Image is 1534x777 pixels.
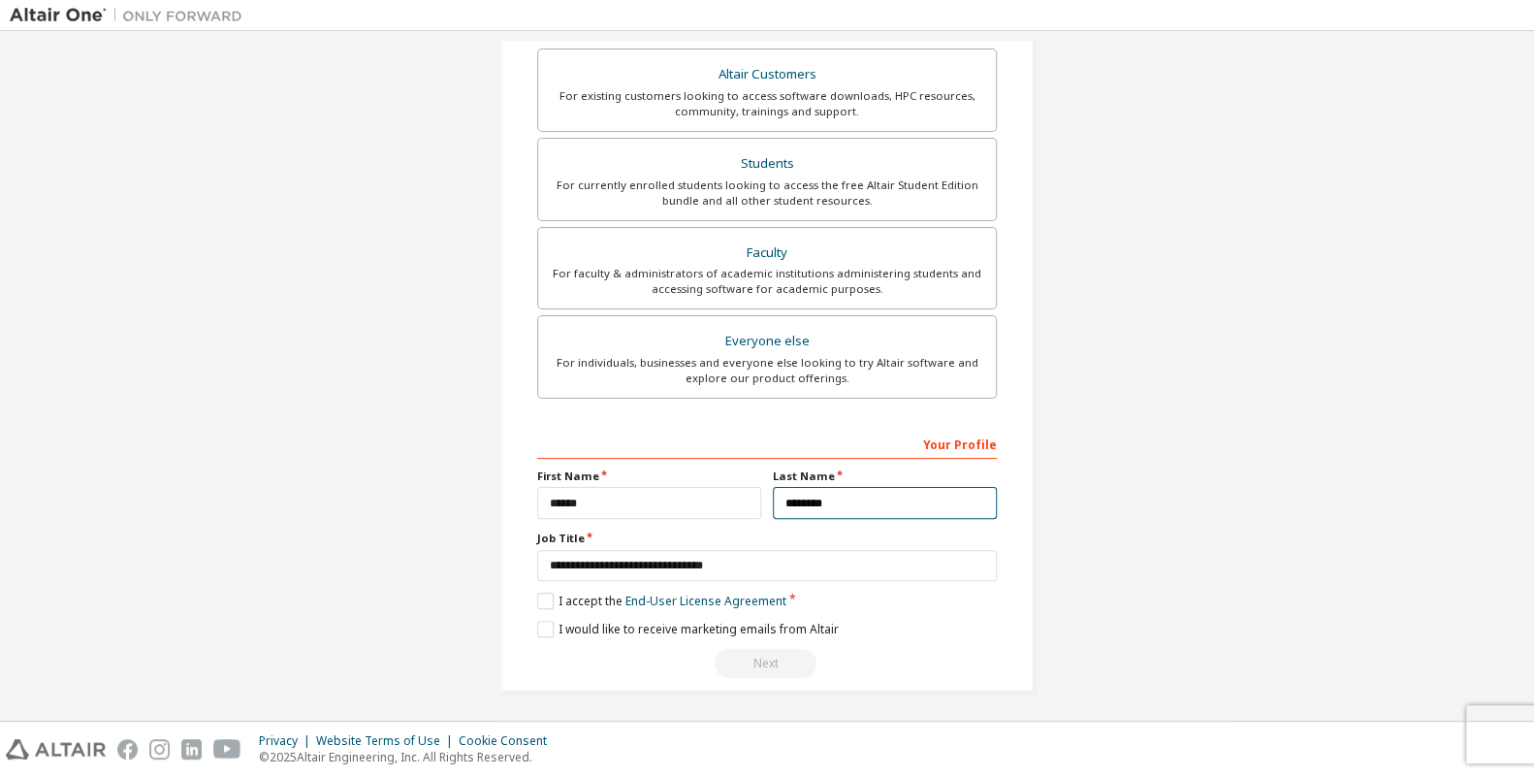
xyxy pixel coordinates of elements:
label: Job Title [537,531,997,546]
div: Privacy [259,733,316,749]
div: For faculty & administrators of academic institutions administering students and accessing softwa... [550,266,984,297]
label: I would like to receive marketing emails from Altair [537,621,839,637]
label: Last Name [773,469,997,484]
img: instagram.svg [149,739,170,760]
div: Altair Customers [550,61,984,88]
p: © 2025 Altair Engineering, Inc. All Rights Reserved. [259,749,559,765]
img: linkedin.svg [181,739,202,760]
label: First Name [537,469,761,484]
img: Altair One [10,6,252,25]
img: youtube.svg [213,739,241,760]
div: Read and acccept EULA to continue [537,649,997,678]
label: I accept the [537,593,786,609]
img: altair_logo.svg [6,739,106,760]
div: Your Profile [537,428,997,459]
div: Students [550,150,984,178]
div: For existing customers looking to access software downloads, HPC resources, community, trainings ... [550,88,984,119]
div: For individuals, businesses and everyone else looking to try Altair software and explore our prod... [550,355,984,386]
div: For currently enrolled students looking to access the free Altair Student Edition bundle and all ... [550,178,984,209]
a: End-User License Agreement [625,593,786,609]
div: Cookie Consent [459,733,559,749]
img: facebook.svg [117,739,138,760]
div: Website Terms of Use [316,733,459,749]
div: Everyone else [550,328,984,355]
div: Faculty [550,240,984,267]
